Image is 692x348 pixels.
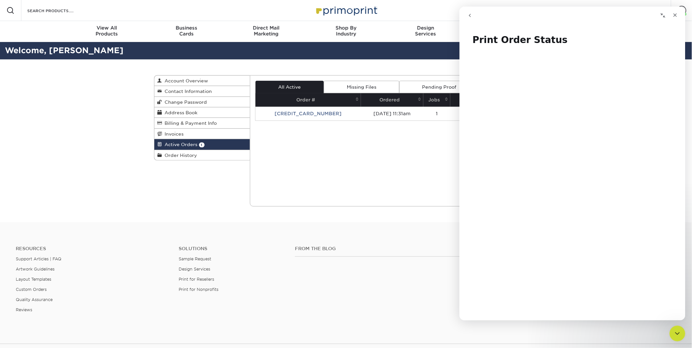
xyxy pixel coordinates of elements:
th: Jobs [423,93,450,107]
td: Production [450,107,498,120]
a: Active Orders 1 [154,139,250,150]
img: Primoprint [313,3,379,17]
a: Layout Templates [16,277,51,282]
iframe: Intercom live chat [670,326,685,341]
a: Invoices [154,129,250,139]
a: Custom Orders [16,287,47,292]
a: DesignServices [386,21,466,42]
h4: Solutions [179,246,285,251]
iframe: Intercom live chat [459,7,685,320]
a: Address Book [154,107,250,118]
a: Missing Files [324,81,399,93]
span: Invoices [162,131,184,137]
iframe: Google Customer Reviews [2,328,56,346]
span: Shop By [306,25,386,31]
a: Support Articles | FAQ [16,256,61,261]
a: BusinessCards [146,21,226,42]
a: Sample Request [179,256,211,261]
a: Shop ByIndustry [306,21,386,42]
div: Marketing [226,25,306,37]
a: Print for Resellers [179,277,214,282]
td: 1 [423,107,450,120]
span: Direct Mail [226,25,306,31]
a: View AllProducts [67,21,147,42]
a: Artwork Guidelines [16,267,55,272]
span: Address Book [162,110,198,115]
a: Design Services [179,267,210,272]
a: Direct MailMarketing [226,21,306,42]
h4: From the Blog [295,246,505,251]
div: Industry [306,25,386,37]
a: Reviews [16,307,32,312]
span: Account Overview [162,78,208,83]
span: Design [386,25,466,31]
span: View All [67,25,147,31]
span: Active Orders [162,142,198,147]
span: Contact Information [162,89,212,94]
th: Ordered [361,93,423,107]
a: Print for Nonprofits [179,287,218,292]
span: Billing & Payment Info [162,120,217,126]
span: Business [146,25,226,31]
a: Order History [154,150,250,160]
div: Services [386,25,466,37]
span: Change Password [162,99,207,105]
a: Pending Proof [399,81,479,93]
a: All Active [256,81,324,93]
input: SEARCH PRODUCTS..... [27,7,91,14]
span: 1 [199,142,205,147]
a: Change Password [154,97,250,107]
th: Order # [256,93,361,107]
h4: Resources [16,246,169,251]
a: Quality Assurance [16,297,53,302]
td: [CREDIT_CARD_NUMBER] [256,107,361,120]
a: Billing & Payment Info [154,118,250,128]
span: Order History [162,153,197,158]
div: Products [67,25,147,37]
a: Contact Information [154,86,250,97]
th: Status [450,93,498,107]
a: Account Overview [154,76,250,86]
div: Cards [146,25,226,37]
td: [DATE] 11:31am [361,107,423,120]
